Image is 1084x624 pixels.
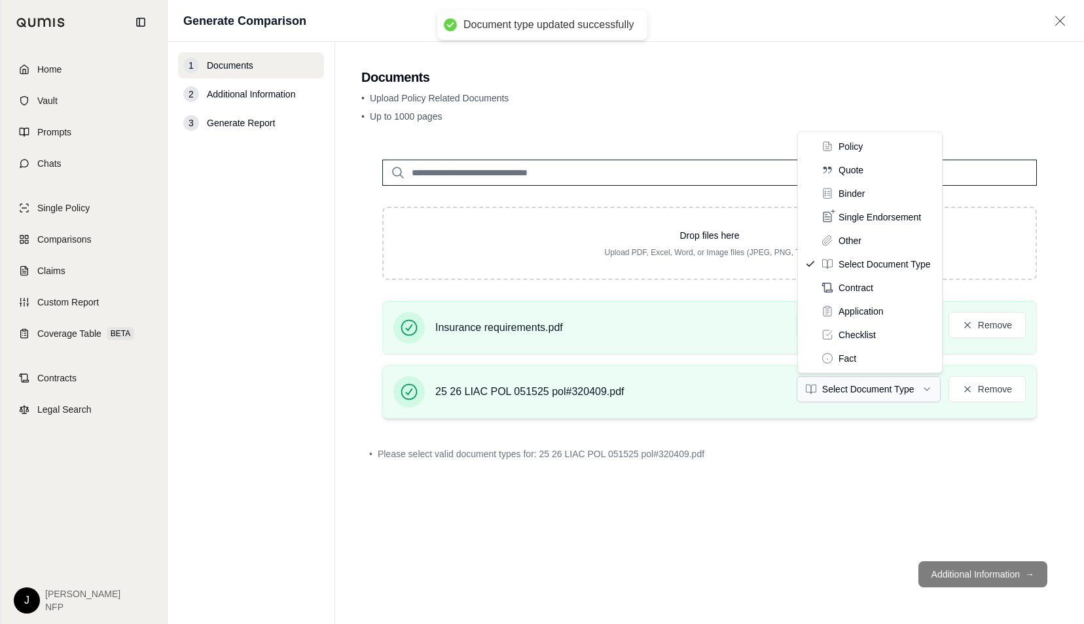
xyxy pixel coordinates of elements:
[839,234,861,247] span: Other
[839,305,884,318] span: Application
[463,18,634,32] div: Document type updated successfully
[839,140,863,153] span: Policy
[839,187,865,200] span: Binder
[839,164,863,177] span: Quote
[839,352,856,365] span: Fact
[839,211,921,224] span: Single Endorsement
[839,328,876,341] span: Checklist
[839,281,873,294] span: Contract
[839,258,931,271] span: Select Document Type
